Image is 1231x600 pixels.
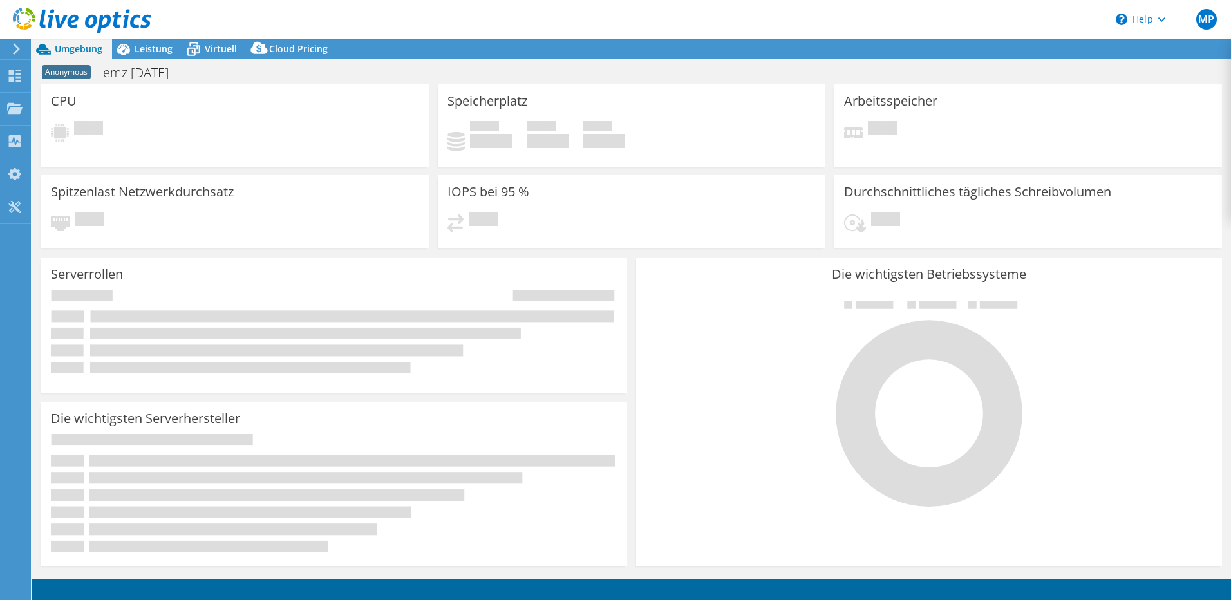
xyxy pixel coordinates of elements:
[527,134,569,148] h4: 0 GiB
[1116,14,1127,25] svg: \n
[97,66,189,80] h1: emz [DATE]
[51,267,123,281] h3: Serverrollen
[871,212,900,229] span: Ausstehend
[583,134,625,148] h4: 0 GiB
[74,121,103,138] span: Ausstehend
[269,42,328,55] span: Cloud Pricing
[1196,9,1217,30] span: MP
[51,185,234,199] h3: Spitzenlast Netzwerkdurchsatz
[470,134,512,148] h4: 0 GiB
[42,65,91,79] span: Anonymous
[205,42,237,55] span: Virtuell
[75,212,104,229] span: Ausstehend
[447,185,529,199] h3: IOPS bei 95 %
[527,121,556,134] span: Verfügbar
[447,94,527,108] h3: Speicherplatz
[844,94,937,108] h3: Arbeitsspeicher
[646,267,1212,281] h3: Die wichtigsten Betriebssysteme
[469,212,498,229] span: Ausstehend
[583,121,612,134] span: Insgesamt
[51,411,240,426] h3: Die wichtigsten Serverhersteller
[135,42,173,55] span: Leistung
[55,42,102,55] span: Umgebung
[470,121,499,134] span: Belegt
[51,94,77,108] h3: CPU
[868,121,897,138] span: Ausstehend
[844,185,1111,199] h3: Durchschnittliches tägliches Schreibvolumen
